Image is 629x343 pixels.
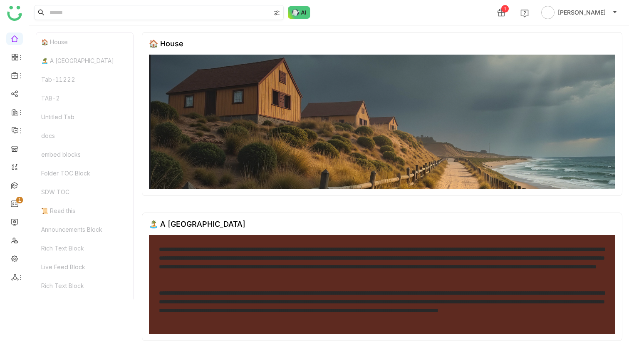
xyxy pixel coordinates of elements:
[36,201,133,220] div: 📜 Read this
[540,6,619,19] button: [PERSON_NAME]
[36,295,133,314] div: Most Shared Block
[149,39,183,48] div: 🏠 House
[558,8,606,17] span: [PERSON_NAME]
[36,51,133,70] div: 🏝️ A [GEOGRAPHIC_DATA]
[36,164,133,183] div: Folder TOC Block
[501,5,509,13] div: 1
[36,126,133,145] div: docs
[520,9,529,18] img: help.svg
[18,196,21,204] p: 1
[36,89,133,108] div: TAB-2
[288,6,310,19] img: ask-buddy-normal.svg
[36,33,133,51] div: 🏠 House
[36,276,133,295] div: Rich Text Block
[149,220,245,228] div: 🏝️ A [GEOGRAPHIC_DATA]
[36,70,133,89] div: Tab-11222
[541,6,555,19] img: avatar
[7,6,22,21] img: logo
[36,183,133,201] div: SDW TOC
[36,108,133,126] div: Untitled Tab
[36,220,133,239] div: Announcements Block
[36,239,133,258] div: Rich Text Block
[273,10,280,16] img: search-type.svg
[149,55,615,189] img: 68553b2292361c547d91f02a
[36,258,133,276] div: Live Feed Block
[36,145,133,164] div: embed blocks
[16,197,23,203] nz-badge-sup: 1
